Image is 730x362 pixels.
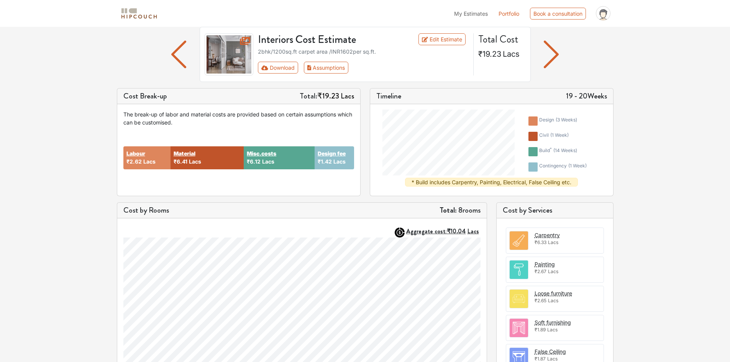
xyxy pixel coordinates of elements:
img: arrow left [544,41,559,68]
span: Lacs [547,327,558,333]
div: build [539,147,577,156]
div: 2bhk / 1200 sq.ft carpet area /INR 1602 per sq.ft. [258,48,469,56]
span: Lacs [262,158,274,165]
button: Loose furniture [535,289,572,297]
h4: Total Cost [478,33,524,45]
span: Lacs [333,158,346,165]
button: Misc.costs [247,149,276,157]
h5: 8 rooms [440,206,481,215]
h5: Cost Break-up [123,92,167,101]
button: Aggregate cost:₹10.04Lacs [406,228,481,235]
a: Portfolio [499,10,519,18]
strong: Aggregate cost: [406,227,479,236]
button: Painting [535,260,555,268]
button: Carpentry [535,231,560,239]
span: ( 14 weeks ) [553,147,577,153]
div: civil [539,132,569,141]
h5: Timeline [376,92,401,101]
div: * Build includes Carpentry, Painting, Electrical, False Ceiling etc. [405,178,578,187]
h5: Total: [300,92,354,101]
button: Soft furnishing [535,318,571,326]
span: Lacs [341,90,354,102]
img: room.svg [510,319,528,337]
img: room.svg [510,290,528,308]
span: ₹6.12 [247,158,261,165]
strong: Total: [440,205,457,216]
span: ( 3 weeks ) [556,117,577,123]
span: ( 1 week ) [568,163,587,169]
button: Labour [126,149,145,157]
span: ₹1.42 [318,158,332,165]
div: First group [258,62,354,74]
span: ₹6.41 [174,158,187,165]
span: Lacs [548,239,558,245]
button: False Ceiling [535,347,566,355]
span: Lacs [143,158,156,165]
button: Download [258,62,298,74]
img: logo-horizontal.svg [120,7,158,20]
img: gallery [205,33,254,75]
img: AggregateIcon [395,228,405,238]
span: Lacs [548,298,558,303]
div: design [539,116,577,126]
button: Assumptions [304,62,349,74]
h5: Cost by Rooms [123,206,169,215]
div: Toolbar with button groups [258,62,469,74]
img: arrow left [171,41,186,68]
h3: Interiors Cost Estimate [253,33,400,46]
a: Edit Estimate [418,33,466,45]
span: logo-horizontal.svg [120,5,158,22]
div: The break-up of labor and material costs are provided based on certain assumptions which can be c... [123,110,354,126]
span: ₹2.65 [535,298,546,303]
span: Lacs [503,49,520,59]
div: Book a consultation [530,8,586,20]
div: contingency [539,162,587,172]
button: Design fee [318,149,346,157]
span: My Estimates [454,10,488,17]
span: ₹1.87 [535,356,546,362]
span: ₹19.23 [478,49,501,59]
span: ₹2.62 [126,158,142,165]
span: Lacs [548,269,558,274]
span: ₹19.23 [317,90,339,102]
h5: Cost by Services [503,206,607,215]
button: Material [174,149,195,157]
img: room.svg [510,231,528,250]
span: ₹6.33 [535,239,546,245]
span: ₹2.67 [535,269,546,274]
span: Lacs [547,356,558,362]
span: ₹10.04 [447,227,466,236]
span: ₹1.89 [535,327,546,333]
span: Lacs [189,158,201,165]
h5: 19 - 20 Weeks [566,92,607,101]
img: room.svg [510,260,528,279]
span: Lacs [468,227,479,236]
span: ( 1 week ) [550,132,569,138]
